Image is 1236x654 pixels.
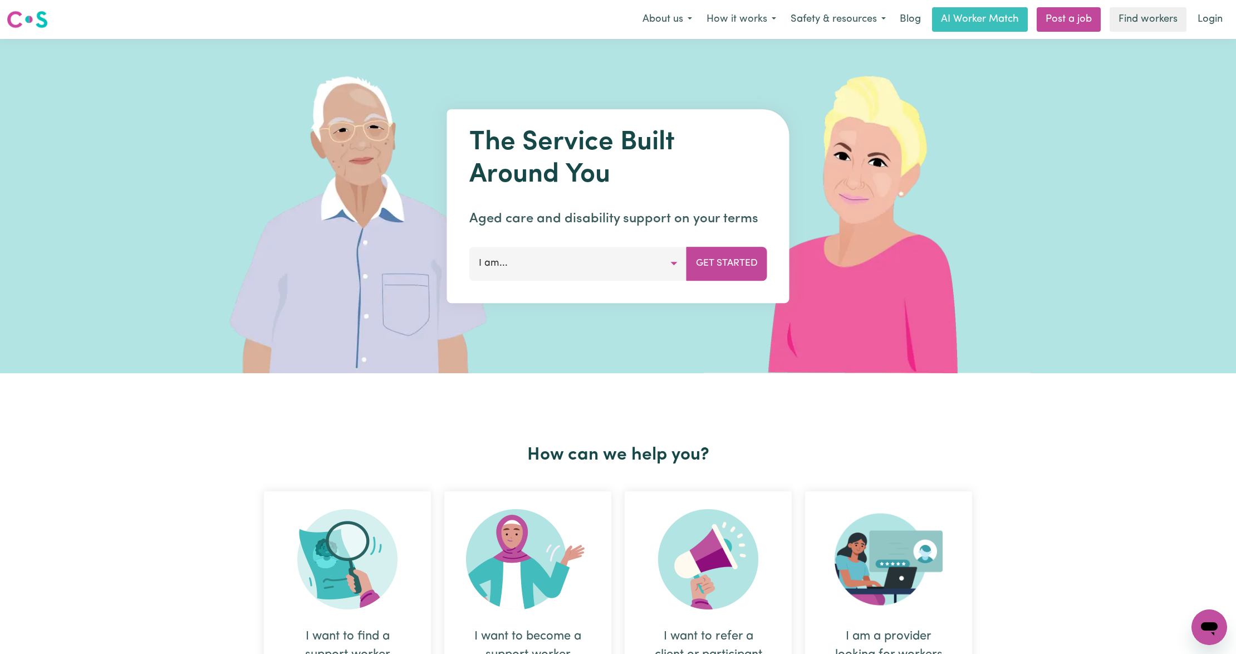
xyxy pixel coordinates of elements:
[783,8,893,31] button: Safety & resources
[466,509,590,609] img: Become Worker
[257,445,979,466] h2: How can we help you?
[699,8,783,31] button: How it works
[469,209,767,229] p: Aged care and disability support on your terms
[932,7,1028,32] a: AI Worker Match
[686,247,767,280] button: Get Started
[835,509,943,609] img: Provider
[1110,7,1186,32] a: Find workers
[1191,7,1229,32] a: Login
[297,509,398,609] img: Search
[658,509,758,609] img: Refer
[7,9,48,30] img: Careseekers logo
[1191,609,1227,645] iframe: Button to launch messaging window, conversation in progress
[893,7,928,32] a: Blog
[635,8,699,31] button: About us
[469,127,767,191] h1: The Service Built Around You
[1037,7,1101,32] a: Post a job
[469,247,687,280] button: I am...
[7,7,48,32] a: Careseekers logo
